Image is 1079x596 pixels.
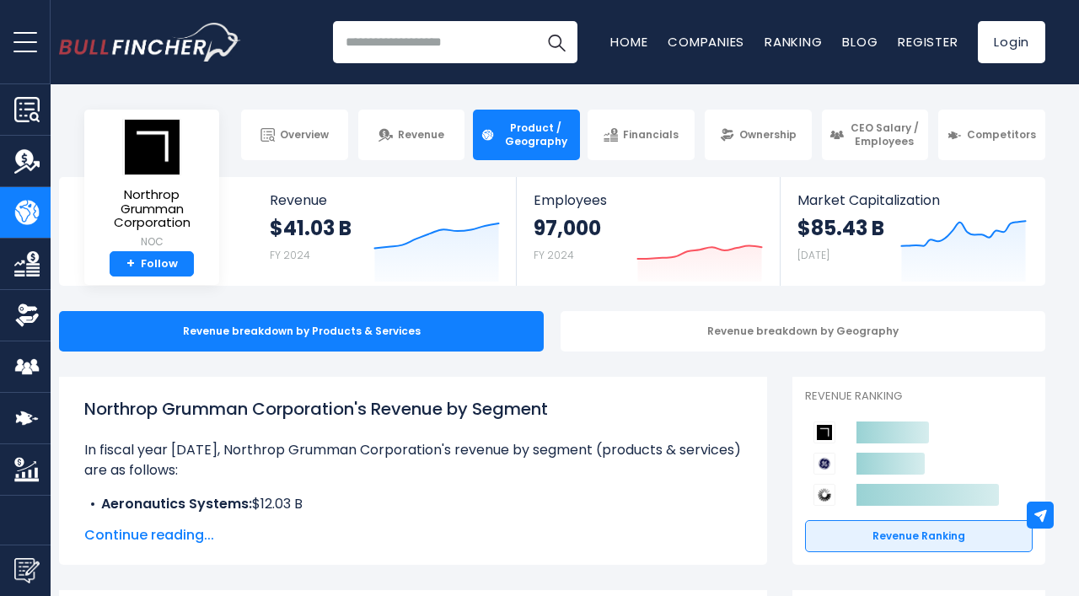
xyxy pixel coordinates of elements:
[610,33,647,51] a: Home
[534,192,762,208] span: Employees
[59,311,544,352] div: Revenue breakdown by Products & Services
[805,389,1033,404] p: Revenue Ranking
[938,110,1045,160] a: Competitors
[623,128,679,142] span: Financials
[813,421,835,443] img: Northrop Grumman Corporation competitors logo
[561,311,1045,352] div: Revenue breakdown by Geography
[534,215,601,241] strong: 97,000
[534,248,574,262] small: FY 2024
[500,121,572,148] span: Product / Geography
[280,128,329,142] span: Overview
[805,520,1033,552] a: Revenue Ranking
[797,248,829,262] small: [DATE]
[813,453,835,475] img: GE Aerospace competitors logo
[705,110,812,160] a: Ownership
[797,215,884,241] strong: $85.43 B
[59,23,241,62] img: Bullfincher logo
[358,110,465,160] a: Revenue
[473,110,580,160] a: Product / Geography
[270,192,500,208] span: Revenue
[898,33,958,51] a: Register
[797,192,1027,208] span: Market Capitalization
[398,128,444,142] span: Revenue
[14,303,40,328] img: Ownership
[98,234,206,250] small: NOC
[84,440,742,481] p: In fiscal year [DATE], Northrop Grumman Corporation's revenue by segment (products & services) ar...
[126,256,135,271] strong: +
[517,177,779,286] a: Employees 97,000 FY 2024
[84,396,742,421] h1: Northrop Grumman Corporation's Revenue by Segment
[813,484,835,506] img: RTX Corporation competitors logo
[101,494,252,513] b: Aeronautics Systems:
[97,118,207,251] a: Northrop Grumman Corporation NOC
[822,110,929,160] a: CEO Salary / Employees
[59,23,240,62] a: Go to homepage
[98,188,206,230] span: Northrop Grumman Corporation
[781,177,1044,286] a: Market Capitalization $85.43 B [DATE]
[535,21,577,63] button: Search
[668,33,744,51] a: Companies
[849,121,921,148] span: CEO Salary / Employees
[270,248,310,262] small: FY 2024
[588,110,695,160] a: Financials
[765,33,822,51] a: Ranking
[739,128,797,142] span: Ownership
[241,110,348,160] a: Overview
[967,128,1036,142] span: Competitors
[253,177,517,286] a: Revenue $41.03 B FY 2024
[84,525,742,545] span: Continue reading...
[84,494,742,514] li: $12.03 B
[270,215,352,241] strong: $41.03 B
[842,33,878,51] a: Blog
[110,251,194,277] a: +Follow
[978,21,1045,63] a: Login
